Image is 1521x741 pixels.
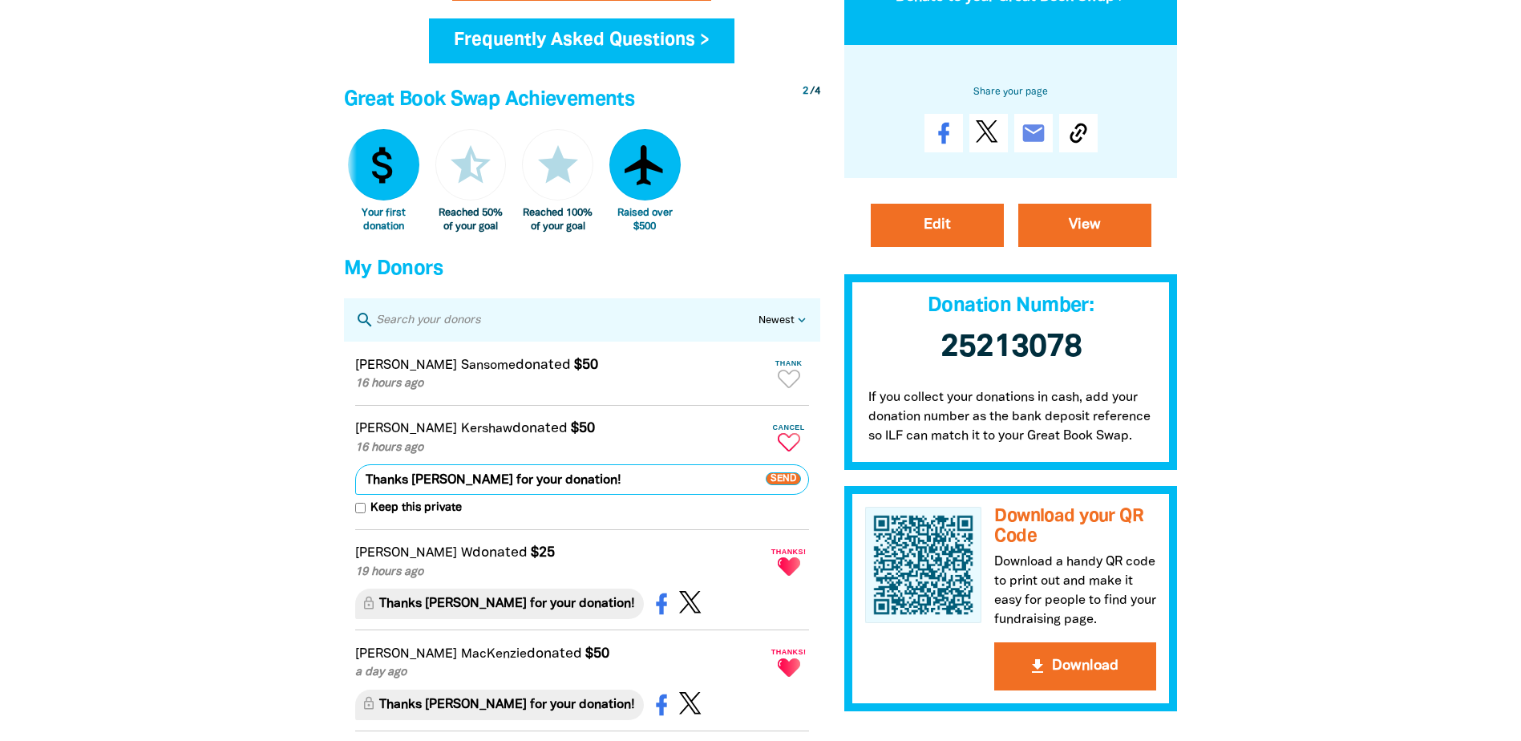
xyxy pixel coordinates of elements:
[769,359,809,367] span: Thank
[355,310,374,330] i: search
[803,87,808,96] span: 2
[355,548,457,559] em: [PERSON_NAME]
[359,141,407,189] i: attach_money
[365,696,379,714] i: Only the donor can see this message
[844,372,1178,470] p: If you collect your donations in cash, add your donation number as the bank deposit reference so ...
[447,141,495,189] i: star_half
[512,422,568,435] span: donated
[870,83,1152,101] h6: Share your page
[803,84,820,99] div: / 4
[366,500,462,517] span: Keep this private
[994,642,1156,690] button: get_appDownload
[585,647,609,660] em: $50
[522,207,593,233] div: Reached 100% of your goal
[769,353,809,394] button: Thank
[574,358,598,371] em: $50
[1028,657,1047,676] i: get_app
[871,204,1004,247] a: Edit
[941,333,1082,362] span: 25213078
[1018,204,1151,247] a: View
[355,464,809,495] textarea: Thanks [PERSON_NAME] for your donation!
[531,546,555,559] em: $25
[1021,120,1046,146] i: email
[766,473,801,486] span: Send
[1059,114,1098,152] button: Copy Link
[461,548,472,559] em: W
[429,18,734,63] a: Frequently Asked Questions >
[355,423,457,435] em: [PERSON_NAME]
[355,564,766,581] p: 19 hours ago
[355,690,644,720] div: Thanks [PERSON_NAME] for your donation!
[355,375,766,393] p: 16 hours ago
[1014,114,1053,152] a: email
[969,114,1008,152] a: Post
[435,207,507,233] div: Reached 50% of your goal
[527,647,582,660] span: donated
[348,207,419,233] div: Your first donation
[461,649,527,660] em: MacKenzie
[571,422,595,435] em: $50
[769,423,809,431] span: Cancel
[472,546,528,559] span: donated
[461,360,516,371] em: Sansome
[344,260,443,278] span: My Donors
[534,141,582,189] i: star
[609,207,681,233] div: Raised over $500
[924,114,963,152] a: Share
[928,297,1094,315] span: Donation Number:
[766,464,809,494] button: Send
[994,507,1156,546] h3: Download your QR Code
[355,664,766,682] p: a day ago
[344,84,820,116] h4: Great Book Swap Achievements
[355,360,457,371] em: [PERSON_NAME]
[865,507,982,624] img: QR Code for Our Great Book Swap at the State Library of South Australia
[621,141,669,189] i: airplanemode_active
[769,417,809,458] button: Cancel
[374,310,758,330] input: Search your donors
[461,423,512,435] em: Kershaw
[355,439,766,457] p: 16 hours ago
[355,649,457,660] em: [PERSON_NAME]
[516,358,571,371] span: donated
[355,500,462,517] label: Keep this private
[355,503,366,513] input: Keep this private
[355,589,644,619] div: Thanks [PERSON_NAME] for your donation!
[365,595,379,613] i: Only the donor can see this message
